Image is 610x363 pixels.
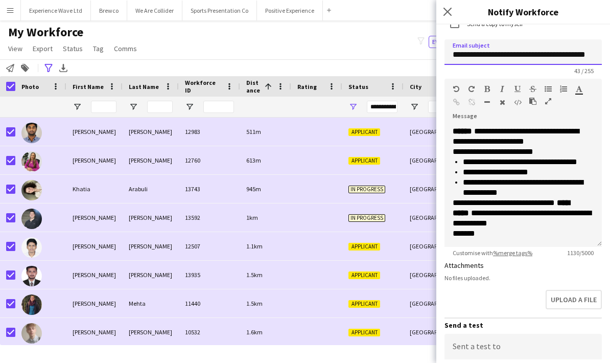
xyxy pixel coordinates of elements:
div: 12983 [179,118,240,146]
input: First Name Filter Input [91,101,116,113]
span: Applicant [348,271,380,279]
div: [PERSON_NAME] [66,232,123,260]
span: 1km [246,214,258,221]
input: Workforce ID Filter Input [203,101,234,113]
div: [PERSON_NAME] [66,289,123,317]
img: Khatia Arabuli [21,180,42,200]
span: Applicant [348,243,380,251]
span: Applicant [348,128,380,136]
button: Text Color [575,85,582,93]
span: Photo [21,83,39,90]
span: My Workforce [8,25,83,40]
div: [GEOGRAPHIC_DATA] [404,318,465,346]
app-action-btn: Notify workforce [4,62,16,74]
div: [PERSON_NAME] [66,146,123,174]
div: [PERSON_NAME] [123,118,179,146]
img: Alvin Benny [21,237,42,258]
div: [PERSON_NAME] [66,118,123,146]
input: City Filter Input [428,101,459,113]
button: Fullscreen [545,97,552,105]
div: Arabuli [123,175,179,203]
button: Underline [514,85,521,93]
a: Status [59,42,87,55]
div: 13743 [179,175,240,203]
div: [GEOGRAPHIC_DATA] [404,175,465,203]
div: [GEOGRAPHIC_DATA] [404,203,465,232]
button: Open Filter Menu [73,102,82,111]
a: Tag [89,42,108,55]
span: 43 / 255 [566,67,602,75]
button: Upload a file [546,290,602,309]
span: Comms [114,44,137,53]
button: Everyone4,592 [429,36,480,48]
img: Avikumar mahesh Bhai Patel [21,266,42,286]
div: [PERSON_NAME] [123,318,179,346]
img: Sophie Webb [21,151,42,172]
a: View [4,42,27,55]
a: Comms [110,42,141,55]
div: 10532 [179,318,240,346]
span: 1130 / 5000 [559,249,602,257]
span: 1.5km [246,271,263,279]
span: View [8,44,22,53]
input: Last Name Filter Input [147,101,173,113]
button: Clear Formatting [499,98,506,106]
div: [PERSON_NAME] [66,203,123,232]
div: [GEOGRAPHIC_DATA] [404,289,465,317]
button: We Are Collider [127,1,182,20]
app-action-btn: Export XLSX [57,62,69,74]
label: Attachments [444,261,484,270]
span: Status [348,83,368,90]
app-action-btn: Advanced filters [42,62,55,74]
span: Status [63,44,83,53]
div: No files uploaded. [444,274,602,282]
button: Horizontal Line [483,98,490,106]
div: [GEOGRAPHIC_DATA] [404,232,465,260]
button: Open Filter Menu [129,102,138,111]
button: Open Filter Menu [410,102,419,111]
span: Last Name [129,83,159,90]
span: City [410,83,421,90]
button: Redo [468,85,475,93]
a: Export [29,42,57,55]
button: Bold [483,85,490,93]
div: [PERSON_NAME] [123,261,179,289]
button: Paste as plain text [529,97,536,105]
span: In progress [348,214,385,222]
span: First Name [73,83,104,90]
button: Strikethrough [529,85,536,93]
div: [GEOGRAPHIC_DATA] [404,118,465,146]
button: Italic [499,85,506,93]
span: Distance [246,79,261,94]
span: Applicant [348,157,380,165]
h3: Notify Workforce [436,5,610,18]
span: In progress [348,186,385,193]
button: Experience Wave Ltd [21,1,91,20]
button: Undo [453,85,460,93]
img: Harry Speight [21,323,42,344]
span: 1.1km [246,242,263,250]
span: Workforce ID [185,79,222,94]
div: [GEOGRAPHIC_DATA] [404,146,465,174]
button: Open Filter Menu [348,102,358,111]
div: [PERSON_NAME] [123,232,179,260]
span: Customise with [444,249,541,257]
div: [GEOGRAPHIC_DATA] [404,261,465,289]
a: %merge tags% [493,249,532,257]
h3: Send a test [444,321,602,330]
span: Export [33,44,53,53]
div: [PERSON_NAME] [66,261,123,289]
div: Mehta [123,289,179,317]
div: 11440 [179,289,240,317]
span: Tag [93,44,104,53]
div: [PERSON_NAME] [66,318,123,346]
div: 13935 [179,261,240,289]
button: Open Filter Menu [185,102,194,111]
img: Rob Crawley [21,209,42,229]
span: 1.5km [246,300,263,307]
button: Unordered List [545,85,552,93]
span: Applicant [348,329,380,336]
span: Rating [297,83,317,90]
app-action-btn: Add to tag [19,62,31,74]
span: 945m [246,185,261,193]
